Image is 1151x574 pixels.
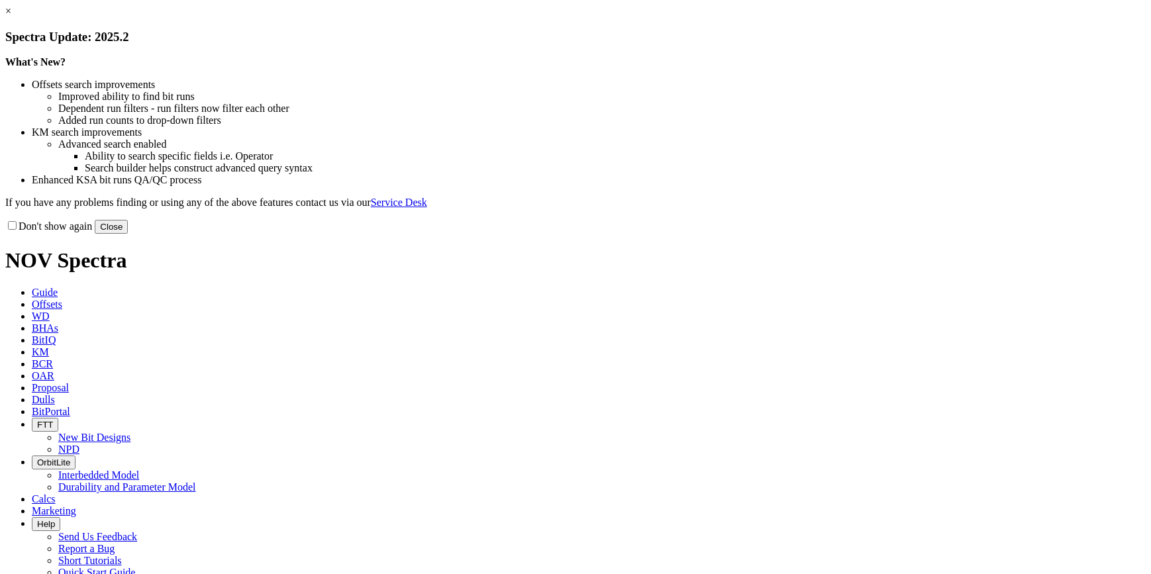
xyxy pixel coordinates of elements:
p: If you have any problems finding or using any of the above features contact us via our [5,197,1146,209]
a: Durability and Parameter Model [58,481,196,493]
li: Search builder helps construct advanced query syntax [85,162,1146,174]
span: BitIQ [32,334,56,346]
input: Don't show again [8,221,17,230]
li: KM search improvements [32,126,1146,138]
span: WD [32,311,50,322]
li: Ability to search specific fields i.e. Operator [85,150,1146,162]
span: OrbitLite [37,457,70,467]
li: Enhanced KSA bit runs QA/QC process [32,174,1146,186]
span: Calcs [32,493,56,504]
a: NPD [58,444,79,455]
li: Offsets search improvements [32,79,1146,91]
a: Interbedded Model [58,469,139,481]
span: BHAs [32,322,58,334]
a: New Bit Designs [58,432,130,443]
a: Report a Bug [58,543,115,554]
span: Marketing [32,505,76,516]
button: Close [95,220,128,234]
li: Added run counts to drop-down filters [58,115,1146,126]
li: Improved ability to find bit runs [58,91,1146,103]
span: BCR [32,358,53,369]
span: Proposal [32,382,69,393]
span: Offsets [32,299,62,310]
span: OAR [32,370,54,381]
h1: NOV Spectra [5,248,1146,273]
span: BitPortal [32,406,70,417]
a: × [5,5,11,17]
a: Service Desk [371,197,427,208]
strong: What's New? [5,56,66,68]
li: Advanced search enabled [58,138,1146,150]
span: Dulls [32,394,55,405]
label: Don't show again [5,220,92,232]
h3: Spectra Update: 2025.2 [5,30,1146,44]
a: Short Tutorials [58,555,122,566]
span: Help [37,519,55,529]
span: KM [32,346,49,358]
a: Send Us Feedback [58,531,137,542]
span: FTT [37,420,53,430]
li: Dependent run filters - run filters now filter each other [58,103,1146,115]
span: Guide [32,287,58,298]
